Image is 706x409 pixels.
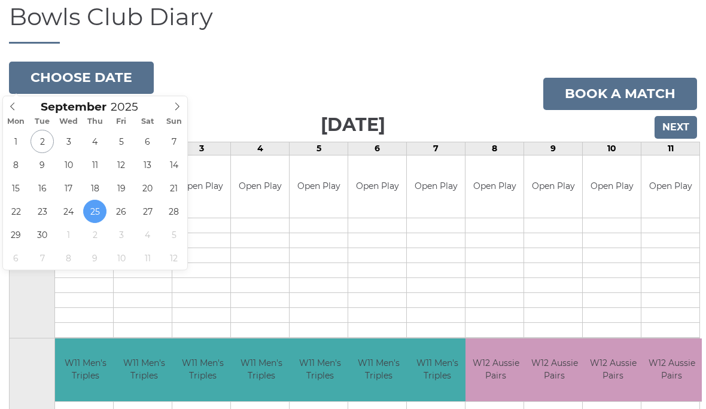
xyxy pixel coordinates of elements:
input: Scroll to increment [106,100,153,114]
td: W12 Aussie Pairs [583,338,643,401]
td: Open Play [348,155,406,218]
span: Sun [161,118,187,126]
span: September 22, 2025 [4,200,28,223]
td: 6 [348,142,407,155]
td: Open Play [465,155,524,218]
td: Open Play [407,155,465,218]
h1: Bowls Club Diary [9,4,697,44]
span: October 10, 2025 [109,246,133,270]
span: September 6, 2025 [136,130,159,153]
span: Mon [3,118,29,126]
span: Sat [135,118,161,126]
span: September 8, 2025 [4,153,28,176]
span: Scroll to increment [41,102,106,113]
td: W12 Aussie Pairs [465,338,526,401]
button: Choose date [9,62,154,94]
td: W11 Men's Triples [348,338,409,401]
input: Next [655,116,697,139]
span: September 1, 2025 [4,130,28,153]
td: W12 Aussie Pairs [524,338,585,401]
span: September 30, 2025 [31,223,54,246]
td: W11 Men's Triples [231,338,291,401]
td: Open Play [524,155,582,218]
span: September 9, 2025 [31,153,54,176]
td: W11 Men's Triples [55,338,115,401]
td: 11 [641,142,700,155]
span: October 4, 2025 [136,223,159,246]
span: October 1, 2025 [57,223,80,246]
span: October 11, 2025 [136,246,159,270]
span: September 3, 2025 [57,130,80,153]
span: October 9, 2025 [83,246,106,270]
span: September 29, 2025 [4,223,28,246]
span: Fri [108,118,135,126]
span: September 16, 2025 [31,176,54,200]
span: September 10, 2025 [57,153,80,176]
span: September 17, 2025 [57,176,80,200]
td: Open Play [641,155,699,218]
td: W11 Men's Triples [172,338,233,401]
span: September 14, 2025 [162,153,185,176]
span: September 27, 2025 [136,200,159,223]
span: September 4, 2025 [83,130,106,153]
td: W12 Aussie Pairs [641,338,702,401]
span: October 12, 2025 [162,246,185,270]
td: 8 [465,142,524,155]
span: September 23, 2025 [31,200,54,223]
span: October 6, 2025 [4,246,28,270]
td: 4 [231,142,290,155]
span: Thu [82,118,108,126]
span: September 28, 2025 [162,200,185,223]
span: September 15, 2025 [4,176,28,200]
td: W11 Men's Triples [407,338,467,401]
span: October 5, 2025 [162,223,185,246]
span: Tue [29,118,56,126]
span: Wed [56,118,82,126]
td: Open Play [231,155,289,218]
span: September 5, 2025 [109,130,133,153]
td: Open Play [172,155,230,218]
span: September 7, 2025 [162,130,185,153]
td: Open Play [583,155,641,218]
td: 10 [583,142,641,155]
td: 7 [407,142,465,155]
span: September 19, 2025 [109,176,133,200]
td: Open Play [290,155,348,218]
td: W11 Men's Triples [290,338,350,401]
span: October 8, 2025 [57,246,80,270]
span: September 26, 2025 [109,200,133,223]
span: October 2, 2025 [83,223,106,246]
span: September 25, 2025 [83,200,106,223]
td: W11 Men's Triples [114,338,174,401]
span: September 11, 2025 [83,153,106,176]
span: September 24, 2025 [57,200,80,223]
span: September 18, 2025 [83,176,106,200]
span: September 20, 2025 [136,176,159,200]
span: October 7, 2025 [31,246,54,270]
span: September 2, 2025 [31,130,54,153]
td: 5 [290,142,348,155]
a: Book a match [543,78,697,110]
span: September 21, 2025 [162,176,185,200]
span: October 3, 2025 [109,223,133,246]
td: 3 [172,142,231,155]
span: September 13, 2025 [136,153,159,176]
td: 9 [524,142,583,155]
span: September 12, 2025 [109,153,133,176]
